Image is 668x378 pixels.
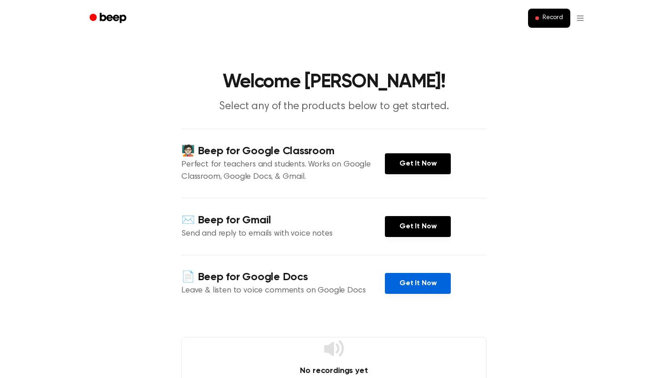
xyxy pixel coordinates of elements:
p: Perfect for teachers and students. Works on Google Classroom, Google Docs, & Gmail. [181,159,385,183]
a: Get It Now [385,273,451,294]
span: Record [543,14,563,22]
p: Leave & listen to voice comments on Google Docs [181,285,385,297]
a: Get It Now [385,216,451,237]
h4: 🧑🏻‍🏫 Beep for Google Classroom [181,144,385,159]
p: Send and reply to emails with voice notes [181,228,385,240]
h4: 📄 Beep for Google Docs [181,270,385,285]
a: Beep [83,10,135,27]
h1: Welcome [PERSON_NAME]! [101,73,567,92]
button: Record [528,9,570,28]
h4: ✉️ Beep for Gmail [181,213,385,228]
p: Select any of the products below to get started. [160,99,508,114]
h4: No recordings yet [182,365,486,377]
a: Get It Now [385,153,451,174]
button: Open menu [576,9,585,27]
